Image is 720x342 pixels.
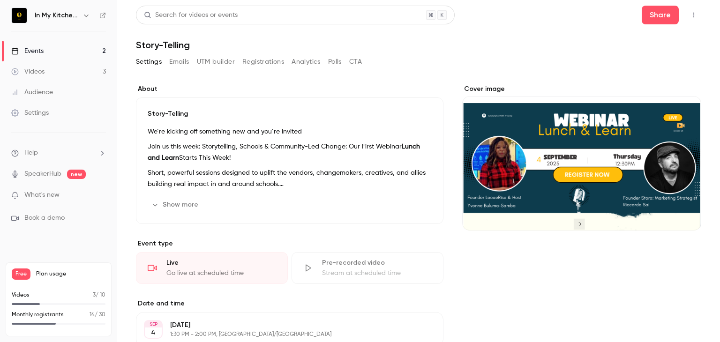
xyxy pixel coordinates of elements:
[462,84,701,230] section: Cover image
[67,170,86,179] span: new
[322,268,432,278] div: Stream at scheduled time
[93,291,105,299] p: / 10
[12,291,30,299] p: Videos
[242,54,284,69] button: Registrations
[292,54,321,69] button: Analytics
[136,239,443,248] p: Event type
[35,11,79,20] h6: In My Kitchen With [PERSON_NAME]
[144,10,238,20] div: Search for videos or events
[36,270,105,278] span: Plan usage
[170,331,394,338] p: 1:30 PM - 2:00 PM, [GEOGRAPHIC_DATA]/[GEOGRAPHIC_DATA]
[292,252,443,284] div: Pre-recorded videoStream at scheduled time
[328,54,342,69] button: Polls
[148,167,432,190] p: Short, powerful sessions designed to uplift the vendors, changemakers, creatives, and allies buil...
[12,311,64,319] p: Monthly registrants
[11,108,49,118] div: Settings
[90,312,95,318] span: 14
[642,6,679,24] button: Share
[166,268,276,278] div: Go live at scheduled time
[136,54,162,69] button: Settings
[90,311,105,319] p: / 30
[11,67,45,76] div: Videos
[148,109,432,119] p: Story-Telling
[349,54,362,69] button: CTA
[136,299,443,308] label: Date and time
[151,328,156,337] p: 4
[95,191,106,200] iframe: Noticeable Trigger
[136,252,288,284] div: LiveGo live at scheduled time
[24,213,65,223] span: Book a demo
[197,54,235,69] button: UTM builder
[136,39,701,51] h1: Story-Telling
[170,320,394,330] p: [DATE]
[145,321,162,327] div: SEP
[24,190,60,200] span: What's new
[166,258,276,268] div: Live
[11,148,106,158] li: help-dropdown-opener
[322,258,432,268] div: Pre-recorded video
[136,84,443,94] label: About
[148,126,432,137] p: We’re kicking off something new and you’re invited
[12,268,30,280] span: Free
[462,84,701,94] label: Cover image
[11,88,53,97] div: Audience
[148,197,204,212] button: Show more
[11,46,44,56] div: Events
[169,54,189,69] button: Emails
[12,8,27,23] img: In My Kitchen With Yvonne
[148,141,432,164] p: Join us this week: Storytelling, Schools & Community-Led Change: Our First Webinar Starts This Week!
[93,292,96,298] span: 3
[24,169,61,179] a: SpeakerHub
[24,148,38,158] span: Help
